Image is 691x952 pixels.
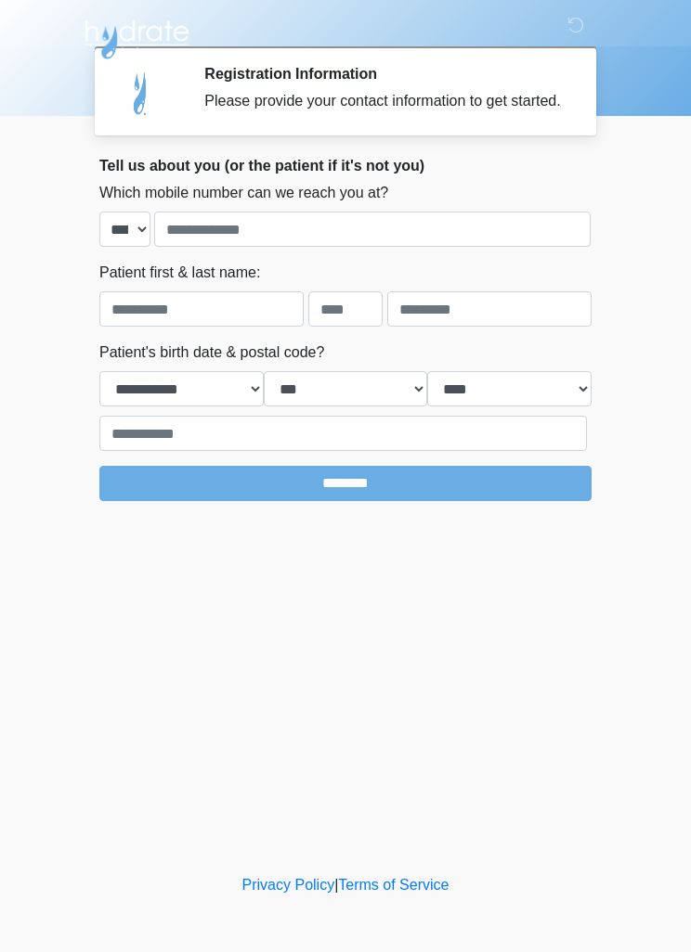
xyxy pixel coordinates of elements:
label: Which mobile number can we reach you at? [99,182,388,204]
img: Hydrate IV Bar - Scottsdale Logo [81,14,192,60]
a: Terms of Service [338,877,449,893]
h2: Tell us about you (or the patient if it's not you) [99,157,592,174]
a: | [334,877,338,893]
label: Patient's birth date & postal code? [99,341,324,364]
label: Patient first & last name: [99,262,260,284]
a: Privacy Policy [242,877,335,893]
div: Please provide your contact information to get started. [204,90,564,112]
img: Agent Avatar [113,65,169,121]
